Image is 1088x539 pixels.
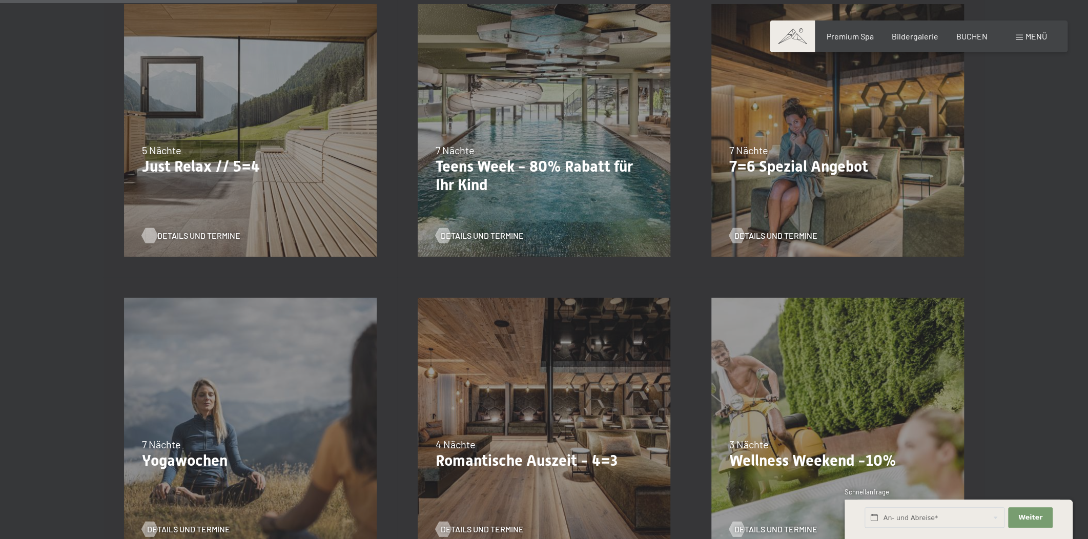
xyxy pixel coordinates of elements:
[729,524,817,535] a: Details und Termine
[729,157,946,176] p: 7=6 Spezial Angebot
[729,144,768,156] span: 7 Nächte
[734,230,817,241] span: Details und Termine
[436,438,476,450] span: 4 Nächte
[142,230,230,241] a: Details und Termine
[436,451,652,470] p: Romantische Auszeit - 4=3
[147,524,230,535] span: Details und Termine
[157,230,240,241] span: Details und Termine
[826,31,873,41] a: Premium Spa
[729,230,817,241] a: Details und Termine
[441,230,524,241] span: Details und Termine
[1018,513,1042,522] span: Weiter
[1025,31,1047,41] span: Menü
[142,451,359,470] p: Yogawochen
[142,524,230,535] a: Details und Termine
[142,438,181,450] span: 7 Nächte
[845,488,889,496] span: Schnellanfrage
[142,144,181,156] span: 5 Nächte
[729,451,946,470] p: Wellness Weekend -10%
[436,157,652,194] p: Teens Week - 80% Rabatt für Ihr Kind
[142,157,359,176] p: Just Relax // 5=4
[956,31,988,41] a: BUCHEN
[436,230,524,241] a: Details und Termine
[1008,507,1052,528] button: Weiter
[436,144,475,156] span: 7 Nächte
[892,31,938,41] a: Bildergalerie
[441,524,524,535] span: Details und Termine
[734,524,817,535] span: Details und Termine
[729,438,769,450] span: 3 Nächte
[436,524,524,535] a: Details und Termine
